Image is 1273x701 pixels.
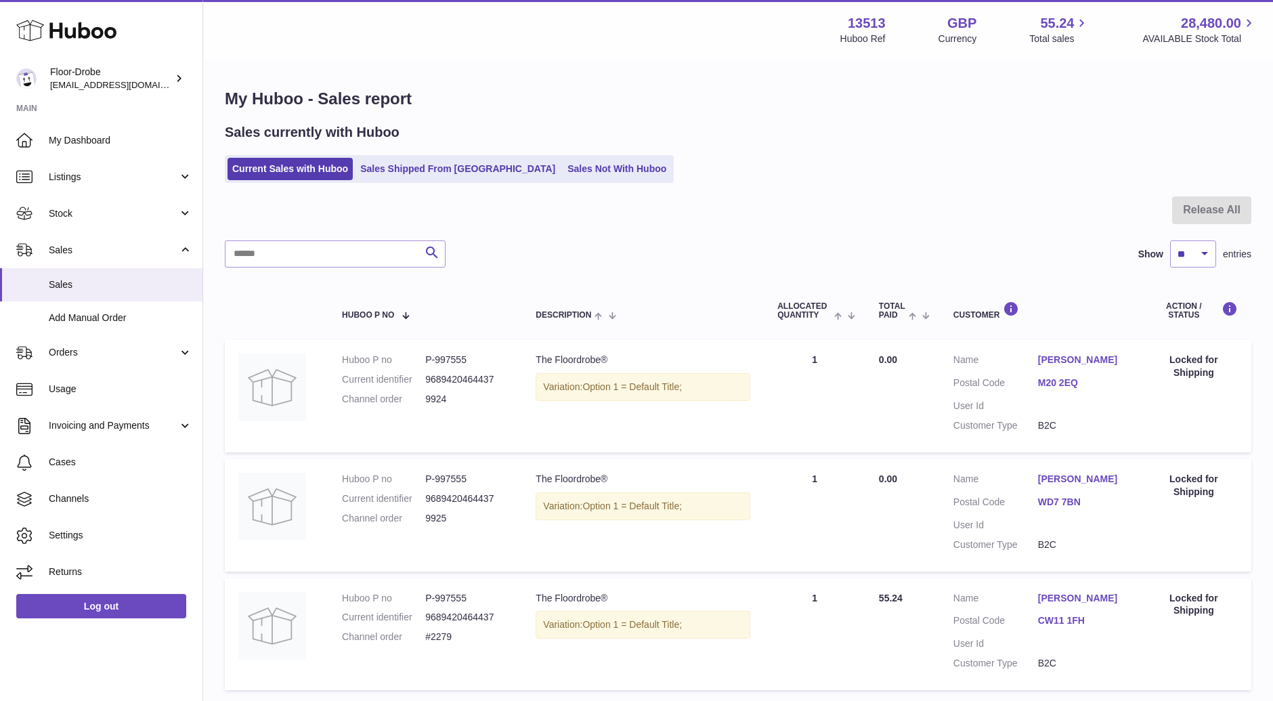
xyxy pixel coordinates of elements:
[1029,33,1089,45] span: Total sales
[777,302,830,320] span: ALLOCATED Quantity
[536,492,750,520] div: Variation:
[953,592,1038,608] dt: Name
[879,593,903,603] span: 55.24
[582,381,682,392] span: Option 1 = Default Title;
[1038,496,1123,509] a: WD7 7BN
[342,311,394,320] span: Huboo P no
[49,278,192,291] span: Sales
[228,158,353,180] a: Current Sales with Huboo
[50,66,172,91] div: Floor-Drobe
[953,301,1123,320] div: Customer
[764,340,865,452] td: 1
[536,311,591,320] span: Description
[425,611,509,624] dd: 9689420464437
[879,354,897,365] span: 0.00
[49,312,192,324] span: Add Manual Order
[425,393,509,406] dd: 9924
[342,512,425,525] dt: Channel order
[49,492,192,505] span: Channels
[938,33,977,45] div: Currency
[953,519,1038,532] dt: User Id
[49,207,178,220] span: Stock
[947,14,976,33] strong: GBP
[879,302,905,320] span: Total paid
[342,631,425,643] dt: Channel order
[1038,354,1123,366] a: [PERSON_NAME]
[953,377,1038,393] dt: Postal Code
[953,419,1038,432] dt: Customer Type
[1038,614,1123,627] a: CW11 1FH
[225,123,400,142] h2: Sales currently with Huboo
[1138,248,1163,261] label: Show
[425,512,509,525] dd: 9925
[953,637,1038,650] dt: User Id
[582,619,682,630] span: Option 1 = Default Title;
[1038,473,1123,486] a: [PERSON_NAME]
[342,393,425,406] dt: Channel order
[238,592,306,660] img: no-photo.jpg
[342,354,425,366] dt: Huboo P no
[563,158,671,180] a: Sales Not With Huboo
[953,538,1038,551] dt: Customer Type
[1150,592,1238,618] div: Locked for Shipping
[953,473,1038,489] dt: Name
[342,373,425,386] dt: Current identifier
[1150,354,1238,379] div: Locked for Shipping
[16,594,186,618] a: Log out
[764,578,865,691] td: 1
[1150,301,1238,320] div: Action / Status
[536,354,750,366] div: The Floordrobe®
[1038,538,1123,551] dd: B2C
[1181,14,1241,33] span: 28,480.00
[536,473,750,486] div: The Floordrobe®
[536,611,750,639] div: Variation:
[355,158,560,180] a: Sales Shipped From [GEOGRAPHIC_DATA]
[49,134,192,147] span: My Dashboard
[879,473,897,484] span: 0.00
[953,400,1038,412] dt: User Id
[425,592,509,605] dd: P-997555
[1038,377,1123,389] a: M20 2EQ
[953,614,1038,631] dt: Postal Code
[1040,14,1074,33] span: 55.24
[1142,14,1257,45] a: 28,480.00 AVAILABLE Stock Total
[425,354,509,366] dd: P-997555
[49,346,178,359] span: Orders
[840,33,886,45] div: Huboo Ref
[49,244,178,257] span: Sales
[50,79,199,90] span: [EMAIL_ADDRESS][DOMAIN_NAME]
[49,529,192,542] span: Settings
[1223,248,1251,261] span: entries
[342,492,425,505] dt: Current identifier
[1142,33,1257,45] span: AVAILABLE Stock Total
[582,501,682,511] span: Option 1 = Default Title;
[1038,592,1123,605] a: [PERSON_NAME]
[425,492,509,505] dd: 9689420464437
[342,592,425,605] dt: Huboo P no
[225,88,1251,110] h1: My Huboo - Sales report
[238,354,306,421] img: no-photo.jpg
[425,631,509,643] dd: #2279
[342,611,425,624] dt: Current identifier
[49,456,192,469] span: Cases
[49,566,192,578] span: Returns
[238,473,306,540] img: no-photo.jpg
[1150,473,1238,498] div: Locked for Shipping
[536,373,750,401] div: Variation:
[49,419,178,432] span: Invoicing and Payments
[1038,419,1123,432] dd: B2C
[536,592,750,605] div: The Floordrobe®
[425,373,509,386] dd: 9689420464437
[764,459,865,572] td: 1
[49,383,192,396] span: Usage
[953,657,1038,670] dt: Customer Type
[425,473,509,486] dd: P-997555
[953,496,1038,512] dt: Postal Code
[342,473,425,486] dt: Huboo P no
[16,68,37,89] img: jthurling@live.com
[953,354,1038,370] dt: Name
[848,14,886,33] strong: 13513
[1029,14,1089,45] a: 55.24 Total sales
[1038,657,1123,670] dd: B2C
[49,171,178,184] span: Listings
